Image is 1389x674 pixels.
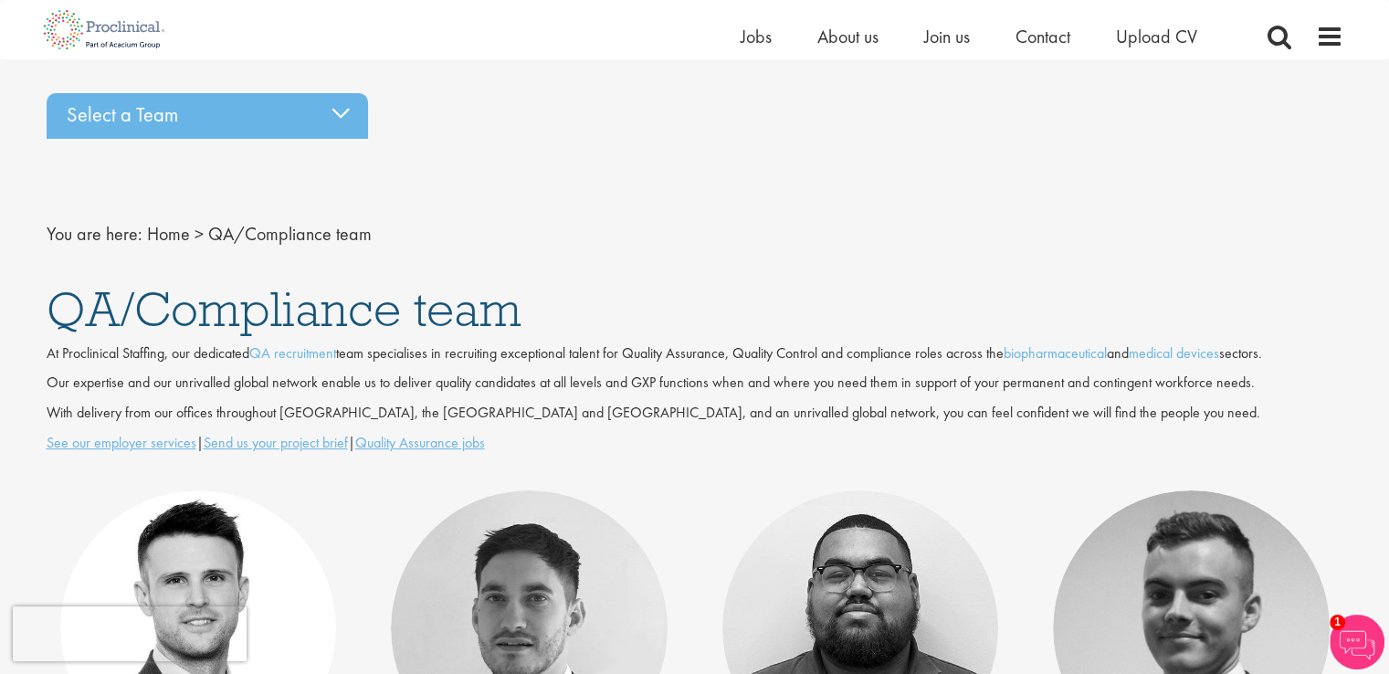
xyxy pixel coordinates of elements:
[1015,25,1070,48] a: Contact
[147,222,190,246] a: breadcrumb link
[817,25,879,48] a: About us
[47,373,1343,394] p: Our expertise and our unrivalled global network enable us to deliver quality candidates at all le...
[13,606,247,661] iframe: reCAPTCHA
[47,278,521,340] span: QA/Compliance team
[1116,25,1197,48] a: Upload CV
[47,403,1343,424] p: With delivery from our offices throughout [GEOGRAPHIC_DATA], the [GEOGRAPHIC_DATA] and [GEOGRAPHI...
[195,222,204,246] span: >
[249,343,336,363] a: QA recruitment
[924,25,970,48] a: Join us
[204,433,348,452] a: Send us your project brief
[47,93,368,139] div: Select a Team
[208,222,372,246] span: QA/Compliance team
[1129,343,1219,363] a: medical devices
[1330,615,1384,669] img: Chatbot
[1004,343,1107,363] a: biopharmaceutical
[741,25,772,48] a: Jobs
[1330,615,1345,630] span: 1
[47,433,196,452] a: See our employer services
[47,222,142,246] span: You are here:
[47,343,1343,364] p: At Proclinical Staffing, our dedicated team specialises in recruiting exceptional talent for Qual...
[47,433,1343,454] p: | |
[355,433,485,452] a: Quality Assurance jobs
